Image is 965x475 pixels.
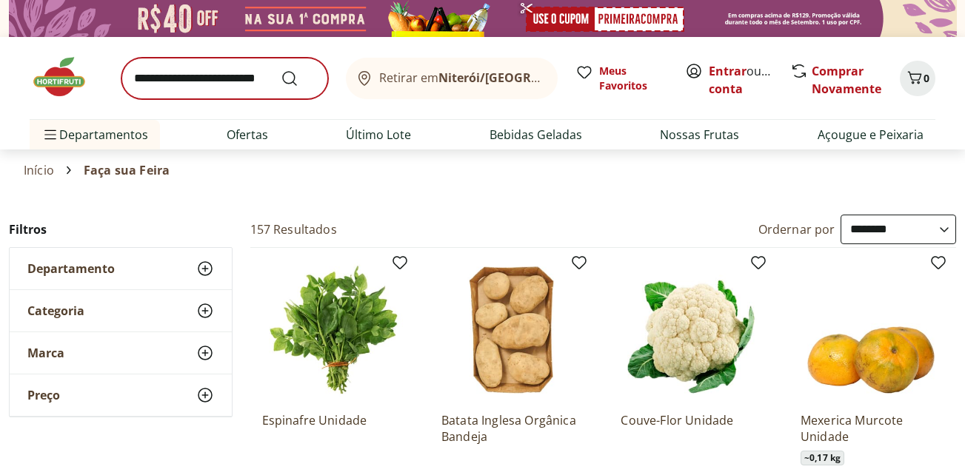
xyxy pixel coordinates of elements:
button: Retirar emNiterói/[GEOGRAPHIC_DATA] [346,58,558,99]
a: Comprar Novamente [812,63,881,97]
span: Preço [27,388,60,402]
h2: 157 Resultados [250,221,337,237]
a: Mexerica Murcote Unidade [801,412,941,445]
span: ~ 0,17 kg [801,451,844,465]
img: Hortifruti [30,55,104,99]
button: Submit Search [281,70,316,87]
span: Meus Favoritos [599,64,667,93]
a: Couve-Flor Unidade [621,412,761,445]
a: Espinafre Unidade [262,412,403,445]
span: Marca [27,346,64,360]
span: Faça sua Feira [84,164,170,177]
a: Criar conta [709,63,790,97]
img: Mexerica Murcote Unidade [801,260,941,400]
img: Batata Inglesa Orgânica Bandeja [441,260,582,400]
img: Espinafre Unidade [262,260,403,400]
a: Nossas Frutas [660,126,739,144]
button: Categoria [10,290,232,331]
label: Ordernar por [758,221,835,237]
button: Menu [41,117,59,152]
a: Meus Favoritos [575,64,667,93]
button: Carrinho [900,61,935,96]
span: ou [709,62,775,98]
span: Departamentos [41,117,148,152]
h2: Filtros [9,215,233,244]
a: Entrar [709,63,747,79]
a: Batata Inglesa Orgânica Bandeja [441,412,582,445]
a: Ofertas [227,126,268,144]
img: Couve-Flor Unidade [621,260,761,400]
a: Último Lote [346,126,411,144]
button: Preço [10,374,232,416]
a: Açougue e Peixaria [818,126,924,144]
input: search [121,58,328,99]
span: Categoria [27,303,84,318]
span: Retirar em [379,71,543,84]
a: Bebidas Geladas [490,126,582,144]
a: Início [24,164,54,177]
button: Departamento [10,248,232,289]
span: 0 [924,71,929,85]
button: Marca [10,332,232,374]
b: Niterói/[GEOGRAPHIC_DATA] [438,70,607,86]
span: Departamento [27,261,115,276]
